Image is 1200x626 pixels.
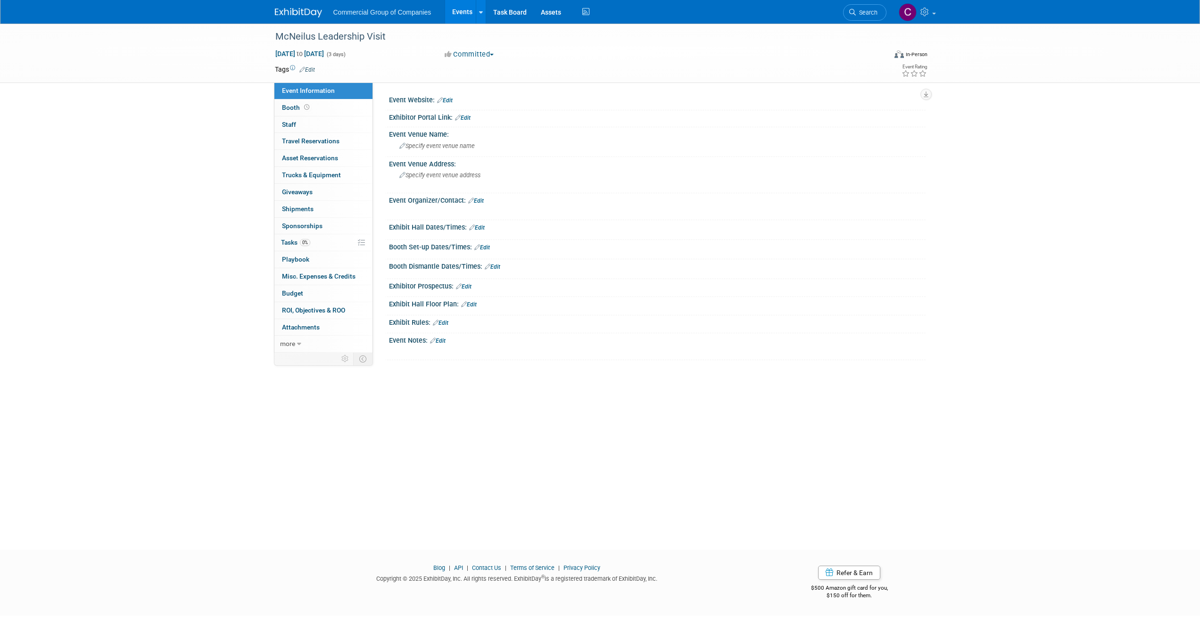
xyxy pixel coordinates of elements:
a: Terms of Service [510,564,554,571]
span: Specify event venue address [399,172,480,179]
div: $500 Amazon gift card for you, [773,578,926,600]
span: Search [856,9,877,16]
span: | [447,564,453,571]
a: Edit [469,224,485,231]
span: ROI, Objectives & ROO [282,306,345,314]
img: ExhibitDay [275,8,322,17]
a: Attachments [274,319,372,336]
a: Edit [437,97,453,104]
a: Edit [485,264,500,270]
a: Misc. Expenses & Credits [274,268,372,285]
span: Shipments [282,205,314,213]
span: Specify event venue name [399,142,475,149]
a: Edit [299,66,315,73]
button: Committed [441,49,497,59]
a: Budget [274,285,372,302]
a: API [454,564,463,571]
a: more [274,336,372,352]
div: Event Website: [389,93,926,105]
a: Refer & Earn [818,566,880,580]
a: Blog [433,564,445,571]
a: Edit [455,115,471,121]
span: Budget [282,289,303,297]
span: Sponsorships [282,222,323,230]
div: In-Person [905,51,927,58]
a: Giveaways [274,184,372,200]
a: Booth [274,99,372,116]
div: Event Organizer/Contact: [389,193,926,206]
div: Copyright © 2025 ExhibitDay, Inc. All rights reserved. ExhibitDay is a registered trademark of Ex... [275,572,760,583]
div: $150 off for them. [773,592,926,600]
span: | [556,564,562,571]
div: Event Format [831,49,928,63]
span: Event Information [282,87,335,94]
span: (3 days) [326,51,346,58]
span: to [295,50,304,58]
a: Contact Us [472,564,501,571]
span: Attachments [282,323,320,331]
span: Staff [282,121,296,128]
a: Shipments [274,201,372,217]
a: Event Information [274,82,372,99]
span: Playbook [282,255,309,263]
span: 0% [300,239,310,246]
a: Edit [430,338,446,344]
div: Exhibitor Prospectus: [389,279,926,291]
a: Tasks0% [274,234,372,251]
a: Asset Reservations [274,150,372,166]
a: Travel Reservations [274,133,372,149]
div: Event Notes: [389,333,926,346]
sup: ® [541,574,545,579]
img: Format-Inperson.png [894,50,904,58]
td: Tags [275,65,315,74]
span: Commercial Group of Companies [333,8,431,16]
div: Event Venue Address: [389,157,926,169]
span: Asset Reservations [282,154,338,162]
div: Exhibit Rules: [389,315,926,328]
div: Exhibit Hall Dates/Times: [389,220,926,232]
a: Edit [468,198,484,204]
span: Trucks & Equipment [282,171,341,179]
td: Personalize Event Tab Strip [337,353,354,365]
a: Sponsorships [274,218,372,234]
a: Trucks & Equipment [274,167,372,183]
td: Toggle Event Tabs [353,353,372,365]
span: Booth [282,104,311,111]
span: [DATE] [DATE] [275,49,324,58]
span: Tasks [281,239,310,246]
span: Travel Reservations [282,137,339,145]
a: Privacy Policy [563,564,600,571]
span: Misc. Expenses & Credits [282,272,356,280]
img: Cole Mattern [899,3,917,21]
span: | [503,564,509,571]
a: Staff [274,116,372,133]
span: Booth not reserved yet [302,104,311,111]
a: Edit [461,301,477,308]
div: Booth Dismantle Dates/Times: [389,259,926,272]
div: Booth Set-up Dates/Times: [389,240,926,252]
div: McNeilus Leadership Visit [272,28,872,45]
span: Giveaways [282,188,313,196]
div: Exhibit Hall Floor Plan: [389,297,926,309]
div: Event Rating [902,65,927,69]
a: Playbook [274,251,372,268]
a: Edit [456,283,472,290]
a: ROI, Objectives & ROO [274,302,372,319]
a: Edit [433,320,448,326]
span: | [464,564,471,571]
div: Exhibitor Portal Link: [389,110,926,123]
a: Search [843,4,886,21]
div: Event Venue Name: [389,127,926,139]
a: Edit [474,244,490,251]
span: more [280,340,295,347]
